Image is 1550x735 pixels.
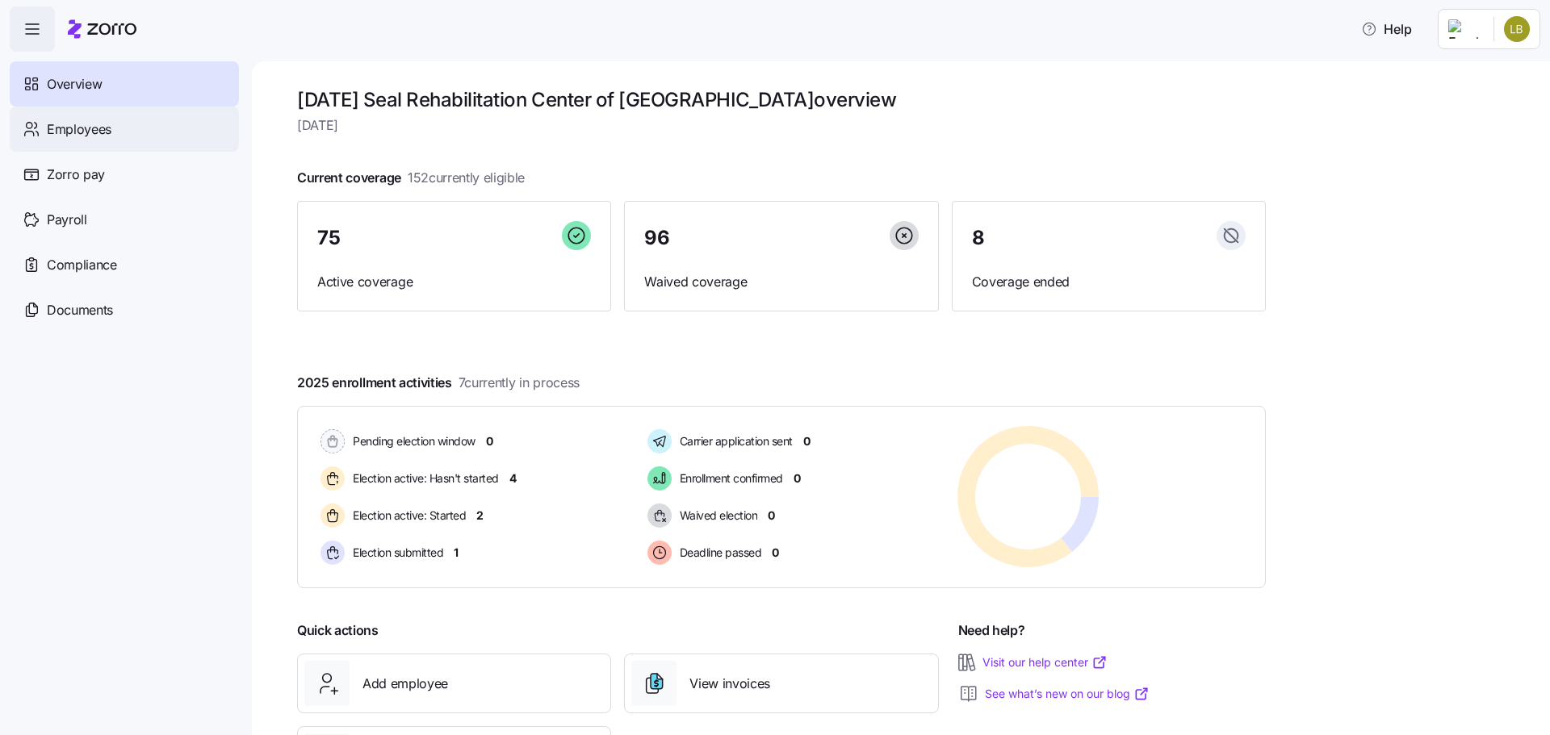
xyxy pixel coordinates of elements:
[47,119,111,140] span: Employees
[317,272,591,292] span: Active coverage
[297,373,580,393] span: 2025 enrollment activities
[675,545,762,561] span: Deadline passed
[408,168,525,188] span: 152 currently eligible
[689,674,770,694] span: View invoices
[972,228,985,248] span: 8
[10,242,239,287] a: Compliance
[454,545,459,561] span: 1
[297,115,1266,136] span: [DATE]
[982,654,1108,670] a: Visit our help center
[10,106,239,152] a: Employees
[47,74,102,94] span: Overview
[794,470,801,487] span: 0
[1504,16,1530,42] img: 1af8aab67717610295fc0a914effc0fd
[675,470,783,487] span: Enrollment confirmed
[297,168,525,188] span: Current coverage
[348,545,443,561] span: Election submitted
[47,165,105,185] span: Zorro pay
[486,433,493,449] span: 0
[459,373,580,393] span: 7 currently in process
[297,620,379,641] span: Quick actions
[348,470,499,487] span: Election active: Hasn't started
[317,228,340,248] span: 75
[803,433,811,449] span: 0
[348,433,475,449] span: Pending election window
[675,433,793,449] span: Carrier application sent
[10,61,239,106] a: Overview
[509,470,517,487] span: 4
[644,228,669,248] span: 96
[958,620,1025,641] span: Need help?
[1448,19,1481,39] img: Employer logo
[10,152,239,197] a: Zorro pay
[985,686,1150,702] a: See what’s new on our blog
[972,272,1246,292] span: Coverage ended
[1361,19,1412,39] span: Help
[47,255,117,275] span: Compliance
[47,210,87,230] span: Payroll
[1348,13,1425,45] button: Help
[47,300,113,320] span: Documents
[772,545,779,561] span: 0
[476,507,484,524] span: 2
[675,507,758,524] span: Waived election
[348,507,466,524] span: Election active: Started
[362,674,448,694] span: Add employee
[10,197,239,242] a: Payroll
[644,272,918,292] span: Waived coverage
[10,287,239,332] a: Documents
[297,87,1266,112] h1: [DATE] Seal Rehabilitation Center of [GEOGRAPHIC_DATA] overview
[768,507,775,524] span: 0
